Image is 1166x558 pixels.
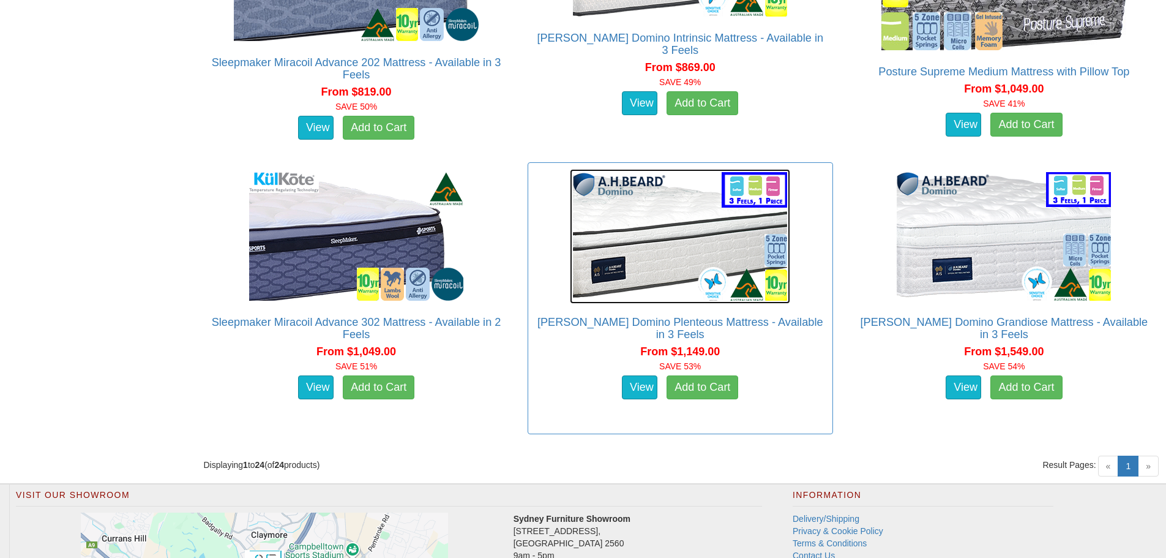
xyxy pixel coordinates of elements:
a: View [298,375,334,400]
span: From $1,049.00 [964,83,1044,95]
h2: Visit Our Showroom [16,491,762,507]
span: From $819.00 [321,86,392,98]
a: Add to Cart [343,375,414,400]
a: [PERSON_NAME] Domino Intrinsic Mattress - Available in 3 Feels [537,32,823,56]
span: From $1,549.00 [964,345,1044,358]
a: View [946,375,981,400]
a: Terms & Conditions [793,538,867,548]
a: Add to Cart [990,113,1062,137]
a: Privacy & Cookie Policy [793,526,883,536]
a: Add to Cart [990,375,1062,400]
a: Add to Cart [343,116,414,140]
span: » [1138,456,1159,477]
a: View [622,375,657,400]
span: « [1098,456,1119,477]
a: [PERSON_NAME] Domino Grandiose Mattress - Available in 3 Feels [861,316,1148,341]
font: SAVE 54% [983,361,1025,371]
a: Delivery/Shipping [793,514,859,524]
a: View [622,91,657,116]
a: Sleepmaker Miracoil Advance 202 Mattress - Available in 3 Feels [212,56,501,81]
a: View [946,113,981,137]
div: Displaying to (of products) [194,459,680,471]
strong: Sydney Furniture Showroom [514,514,630,524]
strong: 24 [255,460,265,470]
span: From $1,149.00 [640,345,720,358]
span: Result Pages: [1042,459,1096,471]
a: 1 [1118,456,1138,477]
span: From $1,049.00 [316,345,396,358]
img: A.H Beard Domino Grandiose Mattress - Available in 3 Feels [894,169,1114,304]
img: Sleepmaker Miracoil Advance 302 Mattress - Available in 2 Feels [246,169,466,304]
strong: 24 [274,460,284,470]
a: Sleepmaker Miracoil Advance 302 Mattress - Available in 2 Feels [212,316,501,341]
a: Add to Cart [667,91,738,116]
span: From $869.00 [645,61,716,74]
font: SAVE 51% [335,361,377,371]
a: View [298,116,334,140]
a: Posture Supreme Medium Mattress with Pillow Top [878,66,1129,78]
font: SAVE 53% [659,361,701,371]
a: [PERSON_NAME] Domino Plenteous Mattress - Available in 3 Feels [537,316,823,341]
a: Add to Cart [667,375,738,400]
strong: 1 [243,460,248,470]
font: SAVE 41% [983,99,1025,108]
font: SAVE 49% [659,77,701,87]
h2: Information [793,491,1053,507]
img: A.H Beard Domino Plenteous Mattress - Available in 3 Feels [570,169,790,304]
font: SAVE 50% [335,102,377,111]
